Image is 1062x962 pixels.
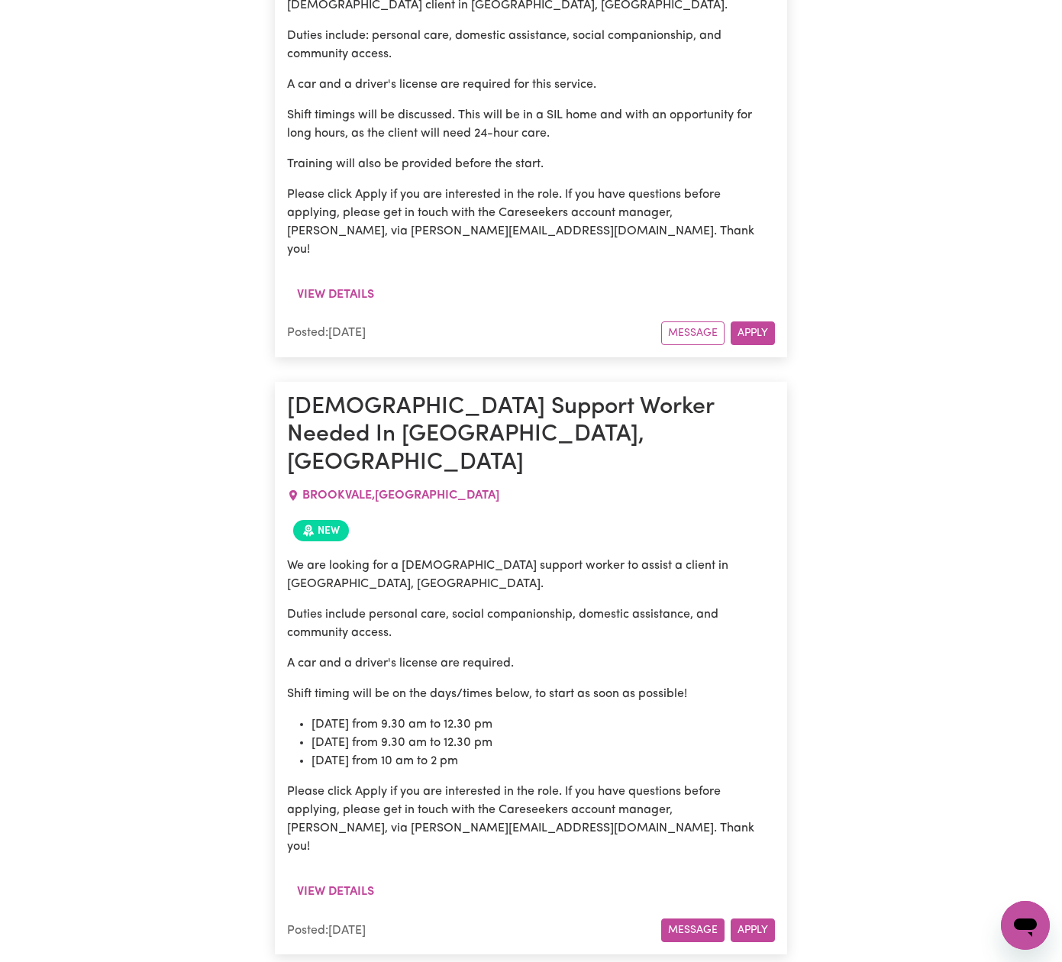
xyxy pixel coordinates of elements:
p: Please click Apply if you are interested in the role. If you have questions before applying, plea... [287,186,776,259]
button: View details [287,280,384,309]
li: [DATE] from 9.30 am to 12.30 pm [311,715,776,734]
p: Shift timings will be discussed. This will be in a SIL home and with an opportunity for long hour... [287,106,776,143]
p: Training will also be provided before the start. [287,155,776,173]
button: View details [287,877,384,906]
li: [DATE] from 10 am to 2 pm [311,752,776,770]
p: Shift timing will be on the days/times below, to start as soon as possible! [287,685,776,703]
p: Please click Apply if you are interested in the role. If you have questions before applying, plea... [287,783,776,856]
p: Duties include: personal care, domestic assistance, social companionship, and community access. [287,27,776,63]
button: Apply for this job [731,918,775,942]
button: Apply for this job [731,321,775,345]
li: [DATE] from 9.30 am to 12.30 pm [311,734,776,752]
div: Posted: [DATE] [287,922,662,940]
p: Duties include personal care, social companionship, domestic assistance, and community access. [287,605,776,642]
p: A car and a driver's license are required. [287,654,776,673]
p: We are looking for a [DEMOGRAPHIC_DATA] support worker to assist a client in [GEOGRAPHIC_DATA], [... [287,557,776,593]
h1: [DEMOGRAPHIC_DATA] Support Worker Needed In [GEOGRAPHIC_DATA], [GEOGRAPHIC_DATA] [287,394,776,477]
p: A car and a driver's license are required for this service. [287,76,776,94]
span: BROOKVALE , [GEOGRAPHIC_DATA] [302,489,499,502]
iframe: Button to launch messaging window [1001,901,1050,950]
button: Message [661,321,725,345]
span: Job posted within the last 30 days [293,520,349,541]
button: Message [661,918,725,942]
div: Posted: [DATE] [287,324,662,342]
